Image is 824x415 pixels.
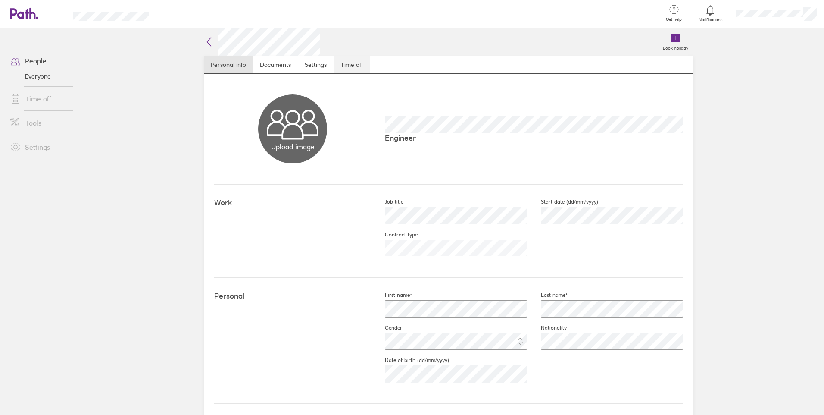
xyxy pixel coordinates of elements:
[204,56,253,73] a: Personal info
[214,198,371,207] h4: Work
[696,4,724,22] a: Notifications
[3,69,73,83] a: Everyone
[3,114,73,132] a: Tools
[527,324,567,331] label: Nationality
[214,292,371,301] h4: Personal
[696,17,724,22] span: Notifications
[298,56,334,73] a: Settings
[3,138,73,156] a: Settings
[3,52,73,69] a: People
[3,90,73,107] a: Time off
[371,324,402,331] label: Gender
[371,198,403,205] label: Job title
[658,43,693,51] label: Book holiday
[527,198,598,205] label: Start date (dd/mm/yyyy)
[660,17,688,22] span: Get help
[385,133,683,142] p: Engineer
[371,292,412,299] label: First name*
[658,28,693,56] a: Book holiday
[527,292,568,299] label: Last name*
[371,231,418,238] label: Contract type
[371,357,449,364] label: Date of birth (dd/mm/yyyy)
[253,56,298,73] a: Documents
[334,56,370,73] a: Time off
